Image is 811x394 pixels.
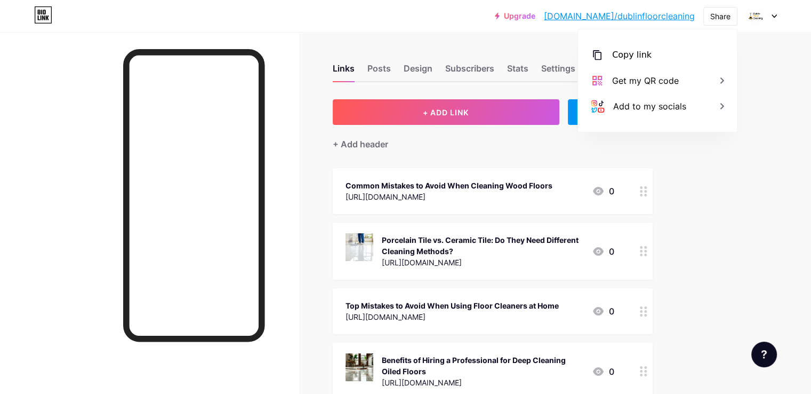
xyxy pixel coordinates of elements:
[346,300,559,311] div: Top Mistakes to Avoid When Using Floor Cleaners at Home
[404,62,432,81] div: Design
[382,377,583,388] div: [URL][DOMAIN_NAME]
[346,311,559,322] div: [URL][DOMAIN_NAME]
[423,108,469,117] span: + ADD LINK
[445,62,494,81] div: Subscribers
[613,100,686,113] div: Add to my socials
[382,257,583,268] div: [URL][DOMAIN_NAME]
[544,10,695,22] a: [DOMAIN_NAME]/dublinfloorcleaning
[592,245,614,258] div: 0
[592,185,614,198] div: 0
[568,99,653,125] div: + ADD EMBED
[346,191,552,202] div: [URL][DOMAIN_NAME]
[495,12,535,20] a: Upgrade
[333,62,355,81] div: Links
[346,233,373,261] img: Porcelain Tile vs. Ceramic Tile: Do They Need Different Cleaning Methods?
[382,234,583,257] div: Porcelain Tile vs. Ceramic Tile: Do They Need Different Cleaning Methods?
[745,6,766,26] img: dublinfloorcleaning
[346,180,552,191] div: Common Mistakes to Avoid When Cleaning Wood Floors
[612,49,652,61] div: Copy link
[333,138,388,151] div: + Add header
[541,62,575,81] div: Settings
[346,353,373,381] img: Benefits of Hiring a Professional for Deep Cleaning Oiled Floors
[592,365,614,378] div: 0
[333,99,559,125] button: + ADD LINK
[592,305,614,318] div: 0
[710,11,730,22] div: Share
[382,354,583,377] div: Benefits of Hiring a Professional for Deep Cleaning Oiled Floors
[367,62,391,81] div: Posts
[507,62,528,81] div: Stats
[612,74,679,87] div: Get my QR code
